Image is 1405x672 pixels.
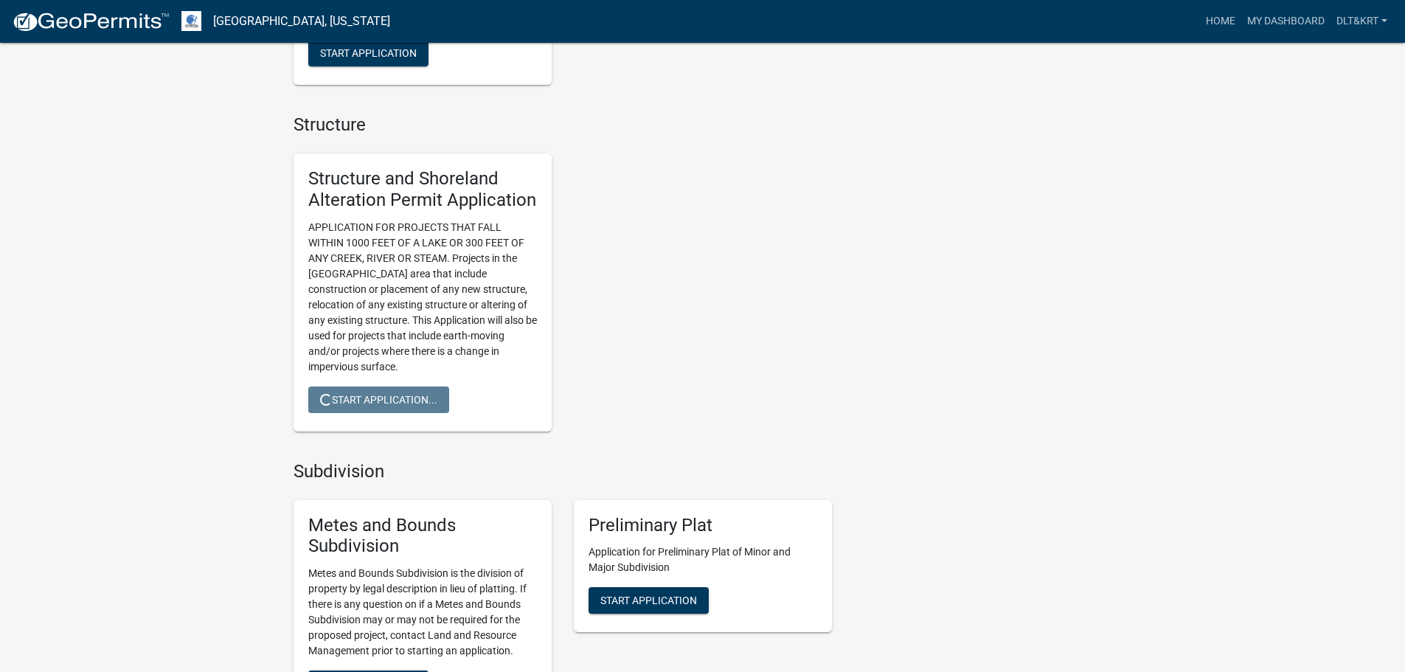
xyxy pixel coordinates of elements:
p: Metes and Bounds Subdivision is the division of property by legal description in lieu of platting... [308,566,537,659]
h4: Structure [294,114,832,136]
a: Home [1200,7,1241,35]
button: Start Application [308,40,429,66]
h5: Preliminary Plat [589,515,817,536]
img: Otter Tail County, Minnesota [181,11,201,31]
p: Application for Preliminary Plat of Minor and Major Subdivision [589,544,817,575]
span: Start Application [600,595,697,606]
h5: Structure and Shoreland Alteration Permit Application [308,168,537,211]
a: [GEOGRAPHIC_DATA], [US_STATE] [213,9,390,34]
span: Start Application [320,47,417,59]
h4: Subdivision [294,461,832,482]
h5: Metes and Bounds Subdivision [308,515,537,558]
span: Start Application... [320,393,437,405]
button: Start Application... [308,387,449,413]
a: My Dashboard [1241,7,1331,35]
a: DLT&KRT [1331,7,1393,35]
button: Start Application [589,587,709,614]
p: APPLICATION FOR PROJECTS THAT FALL WITHIN 1000 FEET OF A LAKE OR 300 FEET OF ANY CREEK, RIVER OR ... [308,220,537,375]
